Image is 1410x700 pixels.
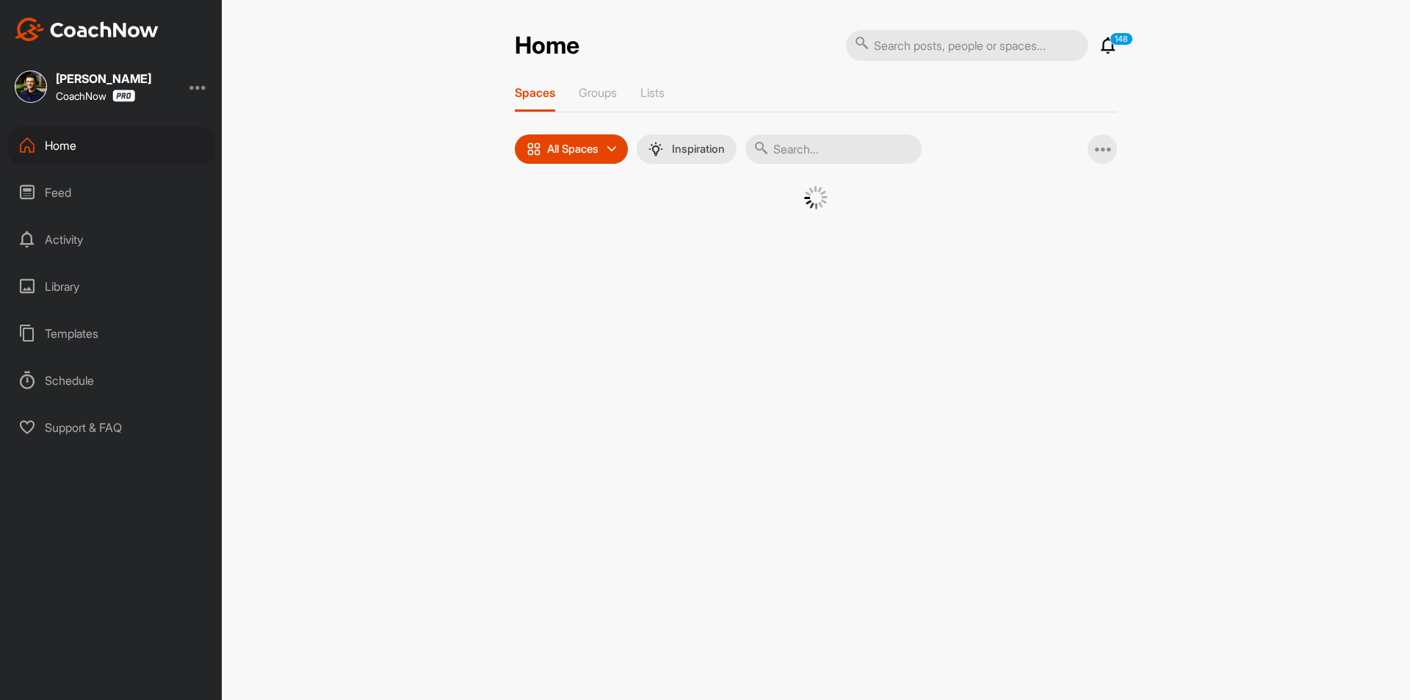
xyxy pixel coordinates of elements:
[8,315,215,352] div: Templates
[515,85,555,100] p: Spaces
[8,127,215,164] div: Home
[8,409,215,446] div: Support & FAQ
[745,134,922,164] input: Search...
[804,186,828,209] img: G6gVgL6ErOh57ABN0eRmCEwV0I4iEi4d8EwaPGI0tHgoAbU4EAHFLEQAh+QQFCgALACwIAA4AGAASAAAEbHDJSesaOCdk+8xg...
[15,18,159,41] img: CoachNow
[648,142,663,156] img: menuIcon
[8,268,215,305] div: Library
[112,90,135,102] img: CoachNow Pro
[547,143,599,155] p: All Spaces
[846,30,1088,61] input: Search posts, people or spaces...
[15,71,47,103] img: square_49fb5734a34dfb4f485ad8bdc13d6667.jpg
[56,90,135,102] div: CoachNow
[579,85,617,100] p: Groups
[56,73,151,84] div: [PERSON_NAME]
[8,362,215,399] div: Schedule
[672,143,725,155] p: Inspiration
[1110,32,1133,46] p: 148
[8,174,215,211] div: Feed
[8,221,215,258] div: Activity
[640,85,665,100] p: Lists
[527,142,541,156] img: icon
[515,32,579,60] h2: Home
